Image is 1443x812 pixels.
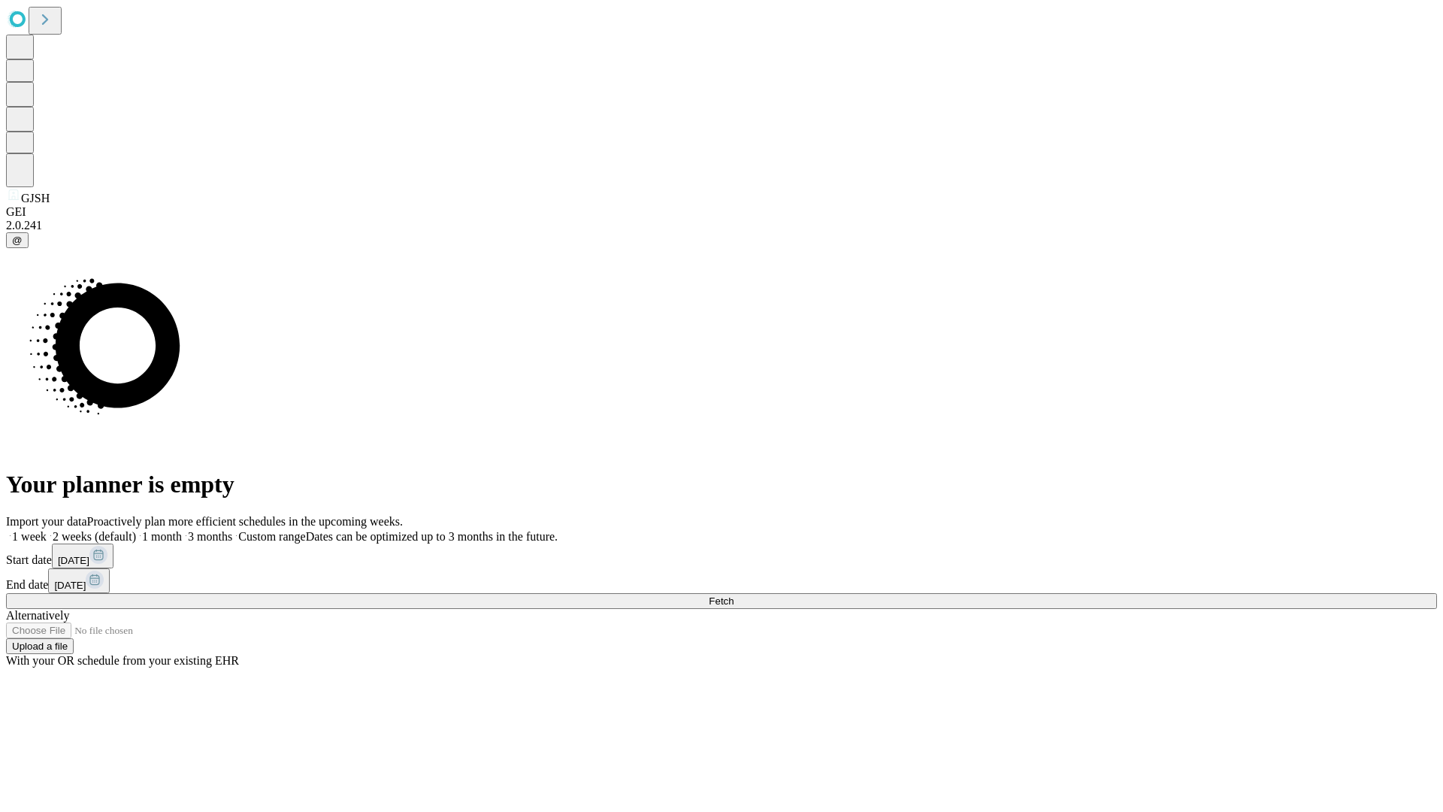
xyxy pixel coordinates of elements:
button: [DATE] [48,568,110,593]
button: [DATE] [52,544,113,568]
button: Upload a file [6,638,74,654]
span: Import your data [6,515,87,528]
div: GEI [6,205,1437,219]
span: Proactively plan more efficient schedules in the upcoming weeks. [87,515,403,528]
button: @ [6,232,29,248]
span: [DATE] [58,555,89,566]
span: With your OR schedule from your existing EHR [6,654,239,667]
span: 3 months [188,530,232,543]
span: 2 weeks (default) [53,530,136,543]
span: Dates can be optimized up to 3 months in the future. [306,530,558,543]
span: 1 month [142,530,182,543]
div: 2.0.241 [6,219,1437,232]
div: End date [6,568,1437,593]
button: Fetch [6,593,1437,609]
span: 1 week [12,530,47,543]
span: [DATE] [54,580,86,591]
span: Custom range [238,530,305,543]
h1: Your planner is empty [6,471,1437,498]
span: Fetch [709,595,734,607]
span: GJSH [21,192,50,205]
span: @ [12,235,23,246]
span: Alternatively [6,609,69,622]
div: Start date [6,544,1437,568]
